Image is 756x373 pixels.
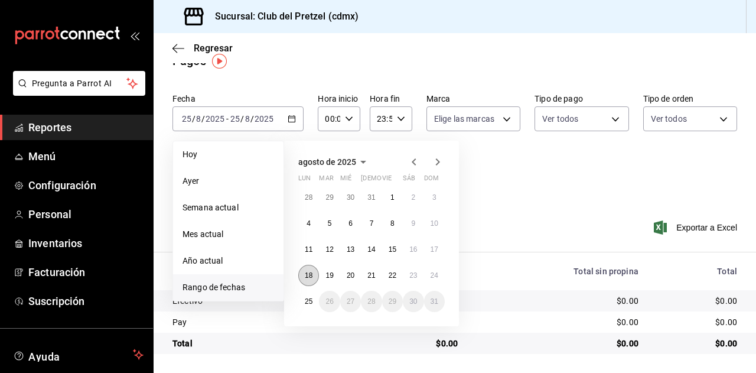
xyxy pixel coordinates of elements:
abbr: miércoles [340,174,351,187]
button: Regresar [172,43,233,54]
span: Ayer [183,175,274,187]
button: Pregunta a Parrot AI [13,71,145,96]
button: 11 de agosto de 2025 [298,239,319,260]
abbr: 10 de agosto de 2025 [431,219,438,228]
button: 26 de agosto de 2025 [319,291,340,312]
abbr: 29 de agosto de 2025 [389,297,396,306]
abbr: 22 de agosto de 2025 [389,271,396,280]
span: Facturación [28,264,144,280]
span: / [240,114,244,124]
span: Suscripción [28,293,144,309]
button: 3 de agosto de 2025 [424,187,445,208]
button: 17 de agosto de 2025 [424,239,445,260]
img: Tooltip marker [212,54,227,69]
button: 23 de agosto de 2025 [403,265,423,286]
button: 19 de agosto de 2025 [319,265,340,286]
label: Tipo de pago [535,95,628,103]
button: 16 de agosto de 2025 [403,239,423,260]
button: 2 de agosto de 2025 [403,187,423,208]
button: 9 de agosto de 2025 [403,213,423,234]
abbr: 30 de agosto de 2025 [409,297,417,306]
abbr: 19 de agosto de 2025 [325,271,333,280]
abbr: 28 de agosto de 2025 [367,297,375,306]
button: 24 de agosto de 2025 [424,265,445,286]
abbr: 17 de agosto de 2025 [431,245,438,254]
div: Total [657,267,737,276]
span: Año actual [183,255,274,267]
div: $0.00 [477,295,638,307]
abbr: 20 de agosto de 2025 [347,271,354,280]
span: Mes actual [183,228,274,241]
button: 10 de agosto de 2025 [424,213,445,234]
span: Rango de fechas [183,281,274,294]
div: $0.00 [657,338,737,349]
span: Personal [28,206,144,222]
span: / [250,114,254,124]
abbr: sábado [403,174,415,187]
button: open_drawer_menu [130,31,139,40]
abbr: 21 de agosto de 2025 [367,271,375,280]
input: ---- [254,114,274,124]
button: 21 de agosto de 2025 [361,265,382,286]
button: 12 de agosto de 2025 [319,239,340,260]
button: 6 de agosto de 2025 [340,213,361,234]
span: Semana actual [183,202,274,214]
abbr: 31 de julio de 2025 [367,193,375,202]
button: agosto de 2025 [298,155,370,169]
label: Marca [426,95,520,103]
abbr: 3 de agosto de 2025 [432,193,436,202]
div: $0.00 [371,338,458,349]
abbr: 24 de agosto de 2025 [431,271,438,280]
abbr: 13 de agosto de 2025 [347,245,354,254]
span: / [192,114,195,124]
span: agosto de 2025 [298,157,356,167]
input: -- [181,114,192,124]
button: 30 de julio de 2025 [340,187,361,208]
span: Ayuda [28,348,128,362]
span: Inventarios [28,235,144,251]
button: 8 de agosto de 2025 [382,213,403,234]
span: / [201,114,205,124]
span: Elige las marcas [434,113,494,125]
abbr: 30 de julio de 2025 [347,193,354,202]
span: Ver todos [651,113,687,125]
label: Hora inicio [318,95,360,103]
abbr: jueves [361,174,431,187]
span: Configuración [28,177,144,193]
button: 14 de agosto de 2025 [361,239,382,260]
div: $0.00 [477,338,638,349]
button: 15 de agosto de 2025 [382,239,403,260]
div: $0.00 [477,316,638,328]
button: 28 de agosto de 2025 [361,291,382,312]
button: 30 de agosto de 2025 [403,291,423,312]
span: Menú [28,148,144,164]
abbr: 18 de agosto de 2025 [305,271,312,280]
span: Pregunta a Parrot AI [32,77,127,90]
abbr: 7 de agosto de 2025 [370,219,374,228]
abbr: 11 de agosto de 2025 [305,245,312,254]
input: -- [195,114,201,124]
button: 29 de julio de 2025 [319,187,340,208]
abbr: 31 de agosto de 2025 [431,297,438,306]
button: 28 de julio de 2025 [298,187,319,208]
label: Hora fin [370,95,412,103]
abbr: 14 de agosto de 2025 [367,245,375,254]
div: Total sin propina [477,267,638,276]
button: 4 de agosto de 2025 [298,213,319,234]
label: Fecha [172,95,304,103]
input: -- [230,114,240,124]
button: 7 de agosto de 2025 [361,213,382,234]
abbr: 28 de julio de 2025 [305,193,312,202]
div: $0.00 [657,295,737,307]
button: 20 de agosto de 2025 [340,265,361,286]
button: 1 de agosto de 2025 [382,187,403,208]
button: 18 de agosto de 2025 [298,265,319,286]
abbr: 6 de agosto de 2025 [348,219,353,228]
abbr: viernes [382,174,392,187]
abbr: lunes [298,174,311,187]
abbr: 2 de agosto de 2025 [411,193,415,202]
span: Hoy [183,148,274,161]
button: 29 de agosto de 2025 [382,291,403,312]
button: 5 de agosto de 2025 [319,213,340,234]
